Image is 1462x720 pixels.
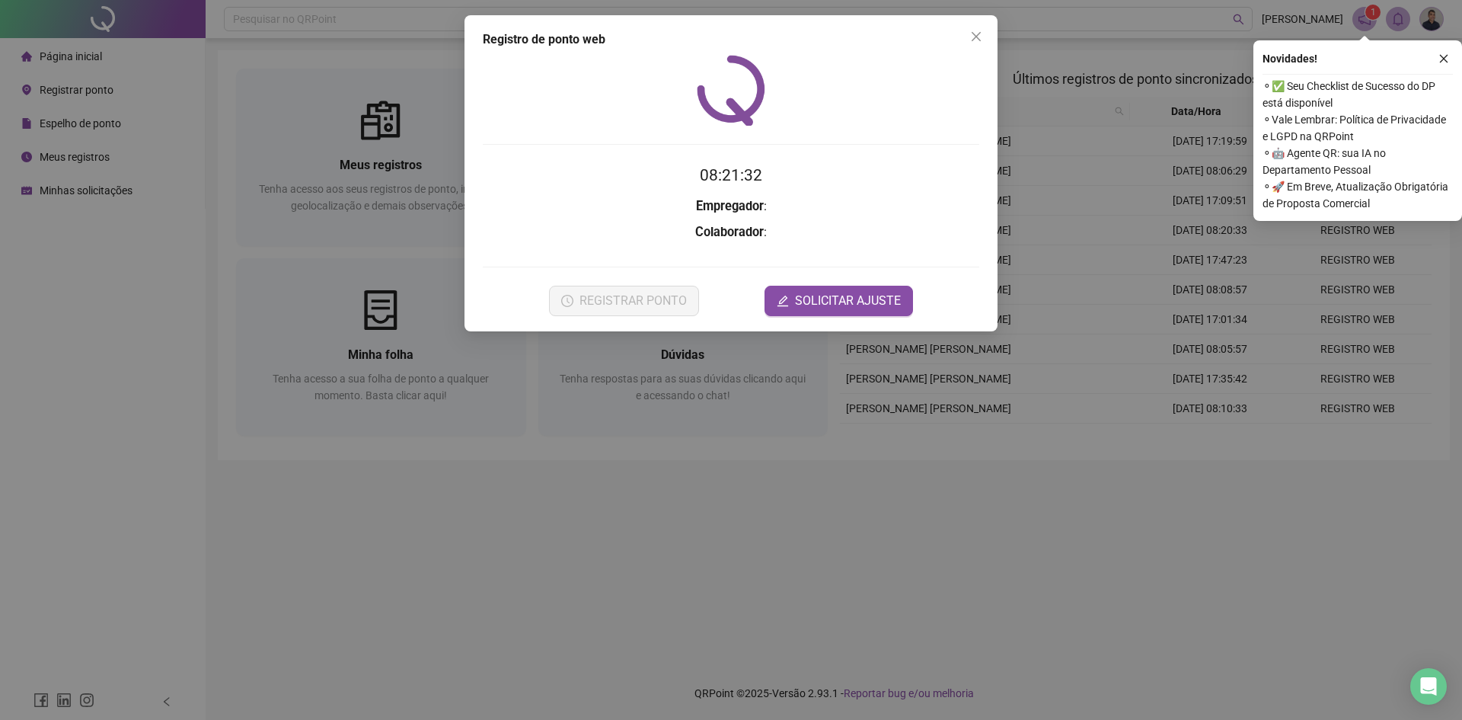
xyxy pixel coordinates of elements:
div: Registro de ponto web [483,30,979,49]
span: close [1438,53,1449,64]
span: ⚬ Vale Lembrar: Política de Privacidade e LGPD na QRPoint [1262,111,1453,145]
button: Close [964,24,988,49]
div: Open Intercom Messenger [1410,668,1447,705]
button: REGISTRAR PONTO [549,286,699,316]
h3: : [483,197,979,216]
span: Novidades ! [1262,50,1317,67]
span: close [970,30,982,43]
time: 08:21:32 [700,166,762,184]
span: ⚬ ✅ Seu Checklist de Sucesso do DP está disponível [1262,78,1453,111]
button: editSOLICITAR AJUSTE [765,286,913,316]
span: ⚬ 🤖 Agente QR: sua IA no Departamento Pessoal [1262,145,1453,178]
span: SOLICITAR AJUSTE [795,292,901,310]
strong: Empregador [696,199,764,213]
span: edit [777,295,789,307]
h3: : [483,222,979,242]
img: QRPoint [697,55,765,126]
strong: Colaborador [695,225,764,239]
span: ⚬ 🚀 Em Breve, Atualização Obrigatória de Proposta Comercial [1262,178,1453,212]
